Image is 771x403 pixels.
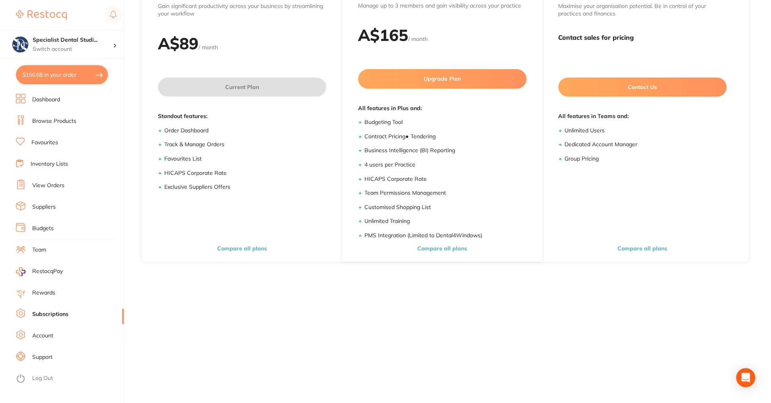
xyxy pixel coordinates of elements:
[364,232,526,240] li: PMS Integration (Limited to Dental4Windows)
[164,155,326,163] li: Favourites List
[615,245,670,252] button: Compare all plans
[364,217,526,225] li: Unlimited Training
[415,245,469,252] button: Compare all plans
[158,33,199,53] h2: A$ 89
[32,246,46,254] a: Team
[565,127,726,135] li: Unlimited Users
[364,118,526,126] li: Budgeting Tool
[32,332,53,340] a: Account
[12,37,28,52] img: Specialist Dental Studio
[32,117,76,125] a: Browse Products
[16,65,108,84] button: $166.68 in your order
[33,36,113,44] h4: Specialist Dental Studio
[32,289,55,297] a: Rewards
[358,2,526,10] p: Manage up to 3 members and gain visibility across your practice
[32,225,54,232] a: Budgets
[32,182,64,190] a: View Orders
[565,155,726,163] li: Group Pricing
[16,6,67,24] a: Restocq Logo
[31,139,58,147] a: Favourites
[199,44,218,51] span: / month
[16,267,63,276] a: RestocqPay
[32,374,53,382] a: Log Out
[364,189,526,197] li: Team Permissions Management
[164,127,326,135] li: Order Dashboard
[215,245,269,252] button: Compare all plans
[32,310,68,318] a: Subscriptions
[358,25,408,45] h2: A$ 165
[16,372,121,385] button: Log Out
[158,112,326,120] span: Standout features:
[32,267,63,275] span: RestocqPay
[16,10,67,20] img: Restocq Logo
[364,203,526,211] li: Customised Shopping List
[364,133,526,141] li: Contract Pricing ● Tendering
[32,203,56,211] a: Suppliers
[158,2,326,18] p: Gain significant productivity across your business by streamlining your workflow
[164,183,326,191] li: Exclusive Suppliers Offers
[31,160,68,168] a: Inventory Lists
[558,34,726,41] h3: Contact sales for pricing
[558,77,726,97] button: Contact Us
[565,141,726,149] li: Dedicated Account Manager
[164,169,326,177] li: HICAPS Corporate Rate
[736,368,755,387] div: Open Intercom Messenger
[358,69,526,88] button: Upgrade Plan
[408,35,428,43] span: / month
[358,105,526,112] span: All features in Plus and:
[158,77,326,97] button: Current Plan
[558,2,726,18] p: Maximise your organisation potential. Be in control of your practices and finances
[33,45,113,53] p: Switch account
[364,147,526,155] li: Business Intelligence (BI) Reporting
[558,112,726,120] span: All features in Teams and:
[364,175,526,183] li: HICAPS Corporate Rate
[32,353,53,361] a: Support
[364,161,526,169] li: 4 users per Practice
[32,96,60,104] a: Dashboard
[164,141,326,149] li: Track & Manage Orders
[16,267,25,276] img: RestocqPay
